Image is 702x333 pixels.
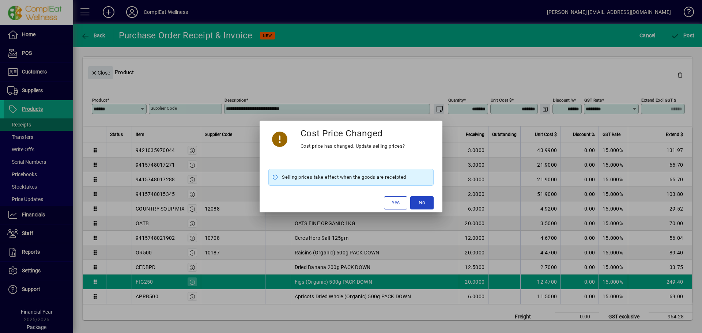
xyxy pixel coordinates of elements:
[301,128,383,139] h3: Cost Price Changed
[410,196,434,209] button: No
[419,199,425,207] span: No
[282,173,406,182] span: Selling prices take effect when the goods are receipted
[392,199,400,207] span: Yes
[301,142,405,151] div: Cost price has changed. Update selling prices?
[384,196,407,209] button: Yes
